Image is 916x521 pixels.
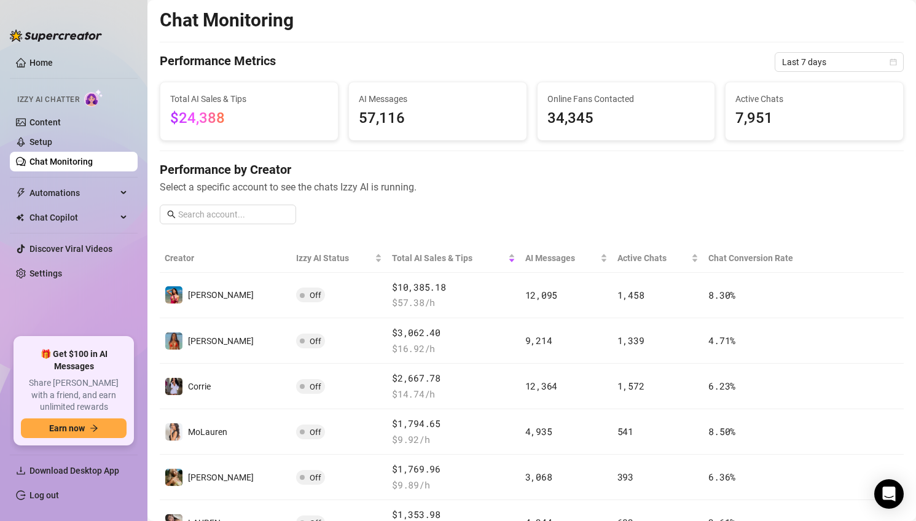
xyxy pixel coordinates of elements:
[178,208,289,221] input: Search account...
[167,210,176,219] span: search
[10,29,102,42] img: logo-BBDzfeDw.svg
[525,334,552,347] span: 9,214
[708,471,735,483] span: 6.36 %
[165,378,182,395] img: Corrie
[29,117,61,127] a: Content
[392,478,515,493] span: $ 9.89 /h
[29,58,53,68] a: Home
[188,427,227,437] span: MoLauren
[16,188,26,198] span: thunderbolt
[617,471,633,483] span: 393
[310,428,321,437] span: Off
[160,244,291,273] th: Creator
[359,92,517,106] span: AI Messages
[874,479,904,509] div: Open Intercom Messenger
[160,179,904,195] span: Select a specific account to see the chats Izzy AI is running.
[782,53,896,71] span: Last 7 days
[29,490,59,500] a: Log out
[188,382,211,391] span: Corrie
[359,107,517,130] span: 57,116
[617,334,644,347] span: 1,339
[708,334,735,347] span: 4.71 %
[735,92,893,106] span: Active Chats
[617,425,633,437] span: 541
[21,377,127,413] span: Share [PERSON_NAME] with a friend, and earn unlimited rewards
[617,251,689,265] span: Active Chats
[17,94,79,106] span: Izzy AI Chatter
[392,280,515,295] span: $10,385.18
[29,183,117,203] span: Automations
[525,251,598,265] span: AI Messages
[708,425,735,437] span: 8.50 %
[16,213,24,222] img: Chat Copilot
[310,337,321,346] span: Off
[520,244,613,273] th: AI Messages
[392,371,515,386] span: $2,667.78
[392,342,515,356] span: $ 16.92 /h
[170,92,328,106] span: Total AI Sales & Tips
[170,109,225,127] span: $24,388
[708,380,735,392] span: 6.23 %
[296,251,373,265] span: Izzy AI Status
[29,208,117,227] span: Chat Copilot
[617,289,644,301] span: 1,458
[310,291,321,300] span: Off
[16,466,26,476] span: download
[392,433,515,447] span: $ 9.92 /h
[21,348,127,372] span: 🎁 Get $100 in AI Messages
[29,268,62,278] a: Settings
[525,471,552,483] span: 3,068
[188,472,254,482] span: [PERSON_NAME]
[310,473,321,482] span: Off
[165,286,182,304] img: Ana
[160,161,904,178] h4: Performance by Creator
[392,296,515,310] span: $ 57.38 /h
[703,244,829,273] th: Chat Conversion Rate
[165,423,182,441] img: MoLauren
[21,418,127,438] button: Earn nowarrow-right
[392,387,515,402] span: $ 14.74 /h
[890,58,897,66] span: calendar
[49,423,85,433] span: Earn now
[188,336,254,346] span: [PERSON_NAME]
[392,417,515,431] span: $1,794.65
[735,107,893,130] span: 7,951
[188,290,254,300] span: [PERSON_NAME]
[165,332,182,350] img: Rebecca
[84,89,103,107] img: AI Chatter
[160,52,276,72] h4: Performance Metrics
[29,137,52,147] a: Setup
[29,466,119,476] span: Download Desktop App
[29,157,93,166] a: Chat Monitoring
[525,425,552,437] span: 4,935
[547,92,705,106] span: Online Fans Contacted
[525,289,557,301] span: 12,095
[708,289,735,301] span: 8.30 %
[525,380,557,392] span: 12,364
[387,244,520,273] th: Total AI Sales & Tips
[547,107,705,130] span: 34,345
[392,251,505,265] span: Total AI Sales & Tips
[392,462,515,477] span: $1,769.96
[291,244,388,273] th: Izzy AI Status
[310,382,321,391] span: Off
[165,469,182,486] img: ANGI
[160,9,294,32] h2: Chat Monitoring
[617,380,644,392] span: 1,572
[613,244,704,273] th: Active Chats
[29,244,112,254] a: Discover Viral Videos
[392,326,515,340] span: $3,062.40
[90,424,98,433] span: arrow-right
